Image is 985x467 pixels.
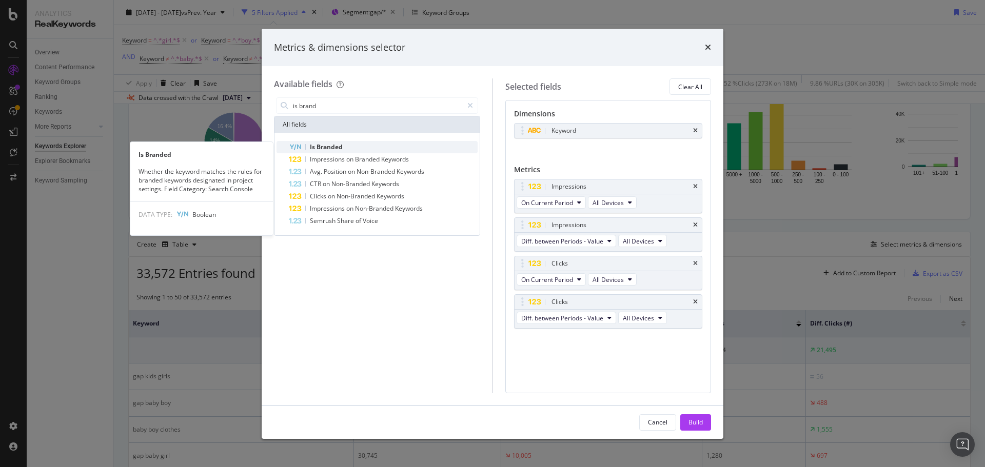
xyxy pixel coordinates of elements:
div: Keyword [551,126,576,136]
div: Keywordtimes [514,123,703,138]
button: On Current Period [517,273,586,286]
div: Whether the keyword matches the rules for branded keywords designated in project settings. Field ... [130,167,273,193]
div: Cancel [648,418,667,427]
span: of [356,216,363,225]
span: Position [324,167,348,176]
span: Non-Branded [355,204,395,213]
div: Available fields [274,78,332,90]
div: Clicks [551,258,568,269]
div: Is Branded [130,150,273,159]
span: Keywords [371,179,399,188]
div: Impressions [551,181,586,192]
span: CTR [310,179,323,188]
span: Avg. [310,167,324,176]
div: Metrics & dimensions selector [274,41,405,54]
div: Build [688,418,703,427]
span: All Devices [623,237,654,246]
div: Dimensions [514,109,703,123]
span: Semrush [310,216,337,225]
button: All Devices [588,273,637,286]
div: Selected fields [505,81,561,93]
div: ClickstimesOn Current PeriodAll Devices [514,256,703,290]
input: Search by field name [292,98,463,113]
span: Keywords [397,167,424,176]
span: All Devices [593,198,624,207]
span: on [323,179,331,188]
span: Diff. between Periods - Value [521,314,603,322]
span: Diff. between Periods - Value [521,237,603,246]
div: times [693,128,698,134]
div: times [693,299,698,305]
span: Is [310,143,317,151]
div: ImpressionstimesDiff. between Periods - ValueAll Devices [514,217,703,252]
span: Branded [355,155,381,164]
button: Diff. between Periods - Value [517,235,616,247]
span: Clicks [310,192,328,200]
button: Clear All [669,78,711,95]
button: On Current Period [517,196,586,209]
span: Non-Branded [357,167,397,176]
span: Keywords [381,155,409,164]
span: Non-Branded [337,192,377,200]
div: Metrics [514,165,703,179]
div: times [693,222,698,228]
span: on [348,167,357,176]
button: Build [680,414,711,431]
button: All Devices [618,235,667,247]
span: on [328,192,337,200]
span: Share [337,216,356,225]
span: Impressions [310,155,346,164]
span: Impressions [310,204,346,213]
div: times [693,260,698,267]
div: ImpressionstimesOn Current PeriodAll Devices [514,179,703,213]
span: on [346,204,355,213]
span: Voice [363,216,378,225]
span: Keywords [395,204,423,213]
span: Non-Branded [331,179,371,188]
button: Diff. between Periods - Value [517,312,616,324]
div: All fields [274,116,480,133]
button: All Devices [588,196,637,209]
div: times [705,41,711,54]
div: times [693,184,698,190]
button: Cancel [639,414,676,431]
span: On Current Period [521,198,573,207]
span: Branded [317,143,343,151]
span: on [346,155,355,164]
div: Impressions [551,220,586,230]
div: modal [262,29,723,439]
div: ClickstimesDiff. between Periods - ValueAll Devices [514,294,703,329]
span: Keywords [377,192,404,200]
div: Clicks [551,297,568,307]
button: All Devices [618,312,667,324]
span: On Current Period [521,275,573,284]
span: All Devices [593,275,624,284]
div: Clear All [678,83,702,91]
span: All Devices [623,314,654,322]
div: Open Intercom Messenger [950,432,975,457]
